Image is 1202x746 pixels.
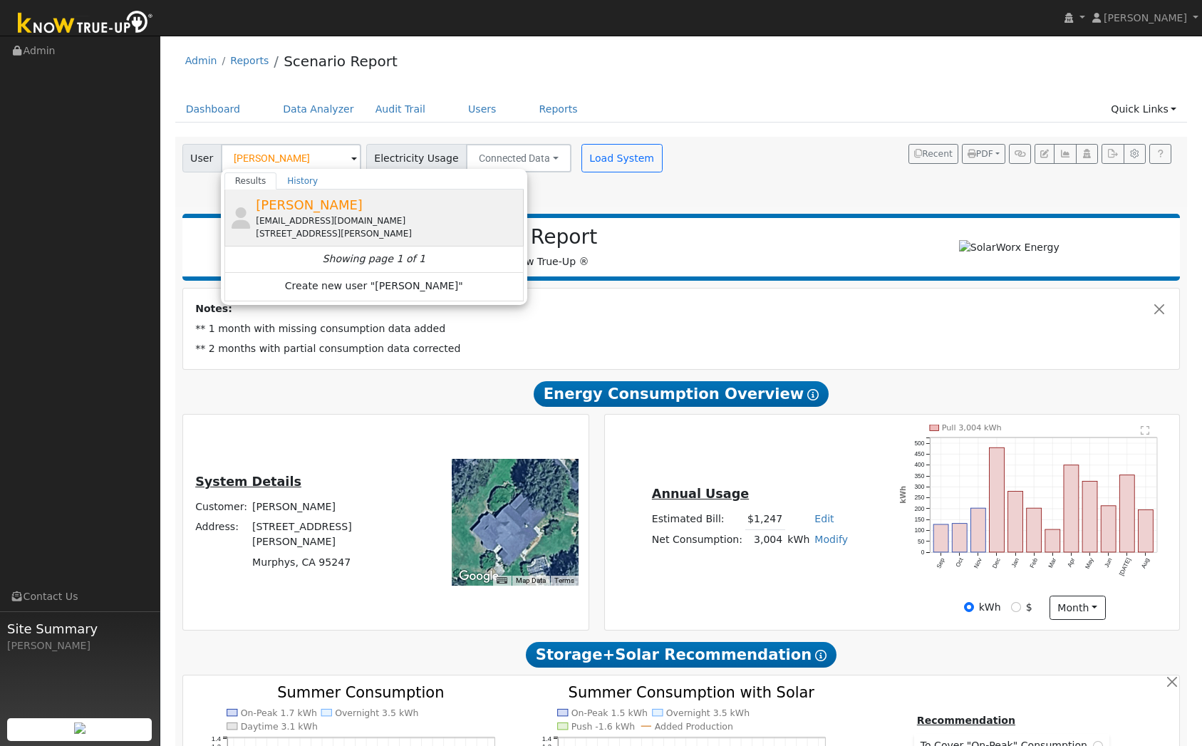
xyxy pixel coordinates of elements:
button: Generate Report Link [1009,144,1031,164]
span: Energy Consumption Overview [534,381,829,407]
text: 200 [914,505,924,512]
a: History [276,172,328,190]
a: Quick Links [1100,96,1187,123]
button: Multi-Series Graph [1054,144,1076,164]
td: Address: [193,517,250,552]
u: Recommendation [917,715,1015,726]
a: Open this area in Google Maps (opens a new window) [455,567,502,586]
rect: onclick="" [1120,475,1135,552]
rect: onclick="" [1139,509,1154,552]
button: Edit User [1035,144,1055,164]
text: 450 [914,450,924,457]
rect: onclick="" [1045,529,1060,552]
text: 350 [914,472,924,480]
label: $ [1026,600,1032,615]
rect: onclick="" [990,447,1005,552]
text: 1.4 [212,734,222,742]
text: 400 [914,461,924,468]
a: Edit [814,513,834,524]
text: Aug [1140,556,1151,569]
rect: onclick="" [1102,506,1116,552]
img: SolarWorx Energy [959,240,1059,255]
input: $ [1011,602,1021,612]
rect: onclick="" [1027,508,1042,552]
text: Jan [1010,556,1021,569]
i: Showing page 1 of 1 [323,252,425,266]
button: month [1050,596,1106,620]
div: [EMAIL_ADDRESS][DOMAIN_NAME] [256,214,520,227]
text: kWh [899,486,907,504]
h2: Scenario Report [197,225,838,249]
td: Murphys, CA 95247 [250,552,412,572]
text: May [1084,556,1095,570]
text: Apr [1066,556,1077,568]
a: Modify [814,534,848,545]
text: 300 [914,483,924,490]
a: Dashboard [175,96,252,123]
td: Net Consumption: [649,529,745,550]
div: [STREET_ADDRESS][PERSON_NAME] [256,227,520,240]
input: Select a User [221,144,361,172]
rect: onclick="" [952,524,967,552]
text: 50 [918,538,925,545]
text: 500 [914,439,924,446]
td: 3,004 [745,529,785,550]
text: Jun [1104,556,1114,569]
button: Close [1152,301,1167,316]
input: kWh [964,602,974,612]
text: Overnight 3.5 kWh [335,708,419,718]
text: Feb [1028,556,1039,569]
td: kWh [785,529,812,550]
rect: onclick="" [1008,491,1023,552]
button: Map Data [516,576,546,586]
a: Audit Trail [365,96,436,123]
text: Pull 3,004 kWh [942,423,1002,432]
text: Overnight 3.5 kWh [666,708,750,718]
text: On-Peak 1.5 kWh [571,708,647,718]
td: $1,247 [745,509,785,530]
rect: onclick="" [933,524,948,552]
a: Results [224,172,277,190]
rect: onclick="" [971,508,986,552]
text: Summer Consumption with Solar [568,684,814,701]
button: Load System [581,144,663,172]
div: Powered by Know True-Up ® [190,225,846,269]
button: Keyboard shortcuts [497,576,507,586]
a: Admin [185,55,217,66]
span: PDF [968,149,993,159]
text: Push -1.6 kWh [571,721,635,732]
button: Connected Data [466,144,571,172]
text: Oct [954,556,965,569]
a: Data Analyzer [272,96,365,123]
button: PDF [962,144,1005,164]
rect: onclick="" [1083,481,1098,552]
text: Mar [1047,556,1058,569]
i: Show Help [807,389,819,400]
a: Reports [230,55,269,66]
span: Electricity Usage [366,144,467,172]
img: Google [455,567,502,586]
text: 250 [914,494,924,501]
span: [PERSON_NAME] [1104,12,1187,24]
text: Nov [973,556,984,569]
button: Recent [908,144,958,164]
td: [STREET_ADDRESS][PERSON_NAME] [250,517,412,552]
text: Summer Consumption [277,684,445,701]
text: 100 [914,527,924,534]
td: ** 1 month with missing consumption data added [193,319,1170,339]
a: Reports [529,96,589,123]
text: 1.4 [542,734,551,742]
button: Export Interval Data [1102,144,1124,164]
label: kWh [979,600,1001,615]
text: 150 [914,516,924,523]
text: On-Peak 1.7 kWh [240,708,316,718]
button: Settings [1124,144,1146,164]
span: Site Summary [7,619,152,638]
button: Login As [1076,144,1098,164]
td: ** 2 months with partial consumption data corrected [193,339,1170,359]
text: 0 [921,549,925,556]
strong: Notes: [195,303,232,314]
span: Create new user "[PERSON_NAME]" [285,279,463,295]
text: Dec [991,557,1002,570]
img: Know True-Up [11,8,160,40]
